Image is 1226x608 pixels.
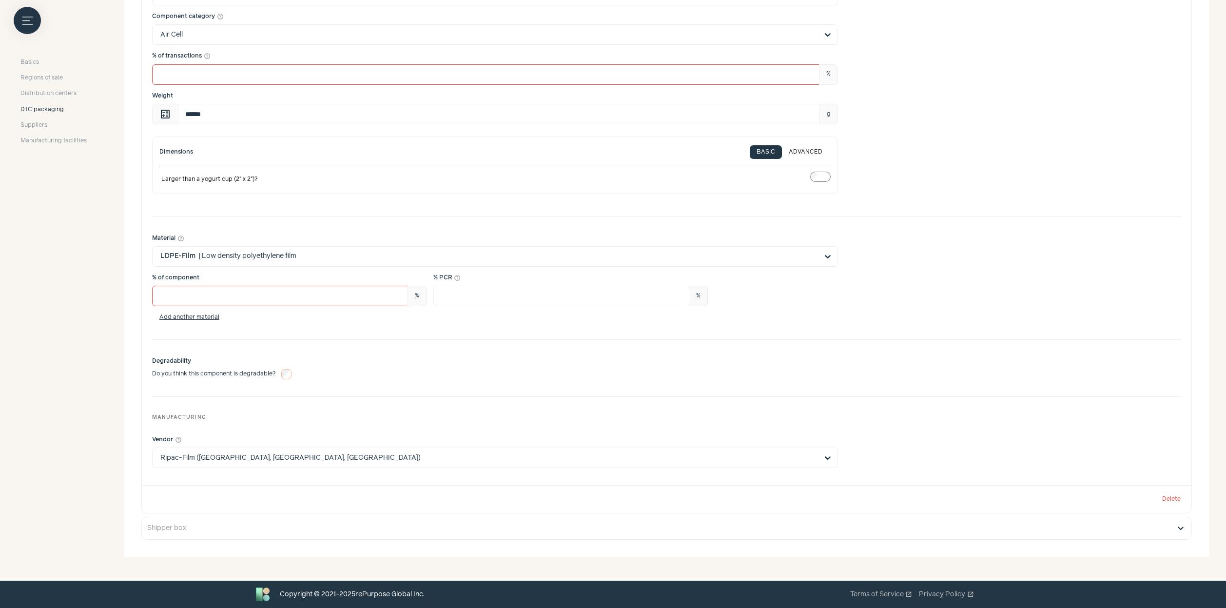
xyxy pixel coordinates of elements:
button: Component category [217,13,224,20]
span: DTC packaging [20,105,64,114]
span: Distribution centers [20,90,77,98]
input: Weight calculate g [178,104,820,124]
button: help_outline [204,53,211,59]
button: % PCR % [454,275,461,281]
div: Copyright © 2021- 2025 rePurpose Global Inc. [280,589,425,600]
span: Larger than a yogurt cup (2" x 2")? [161,175,258,184]
button: Delete [1162,496,1181,503]
button: Material [177,235,184,242]
button: Add another material [152,314,227,321]
a: Privacy Policyopen_in_new [919,589,974,600]
div: Shipper box [147,523,1168,533]
h3: Dimensions [159,148,193,157]
a: Suppliers [20,121,87,130]
input: % of component % [152,286,408,306]
a: DTC packaging [20,105,87,114]
span: % [689,286,708,306]
span: % PCR [433,274,452,282]
span: open_in_new [905,591,912,598]
a: Manufacturing facilities [20,137,87,146]
span: This field can accept calculated expressions (e.g. '100*1.2') [152,104,178,124]
button: expand_more [1175,523,1187,534]
div: % of component [152,274,427,282]
span: % of transactions [152,52,202,60]
a: Regions of sale [20,74,87,82]
span: Regions of sale [20,74,63,82]
div: Manufacturing [152,407,1181,429]
input: Component category help_outline [160,25,818,44]
span: Component category [152,12,215,21]
a: Distribution centers [20,90,87,98]
span: Suppliers [20,121,47,130]
span: Degradability [152,357,292,366]
button: BASIC [750,145,782,159]
div: Vendor [152,435,182,444]
span: open_in_new [967,591,974,598]
input: % PCR help_outline % [433,286,689,306]
button: Vendor [175,436,182,443]
span: g [819,104,838,124]
span: % [819,64,838,85]
button: Shipper box expand_more [142,517,1191,539]
input: Material help_outline [160,247,818,266]
button: ADVANCED [782,145,829,159]
input: Degradability Do you think this component is degradable? [281,369,292,379]
img: Bluebird logo [253,584,273,605]
span: Basics [20,58,39,67]
a: Terms of Serviceopen_in_new [850,589,913,600]
span: Do you think this component is degradable? [152,370,276,378]
a: Basics [20,58,87,67]
span: % [408,286,427,306]
span: Weight [152,93,173,99]
span: Material [152,234,175,243]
